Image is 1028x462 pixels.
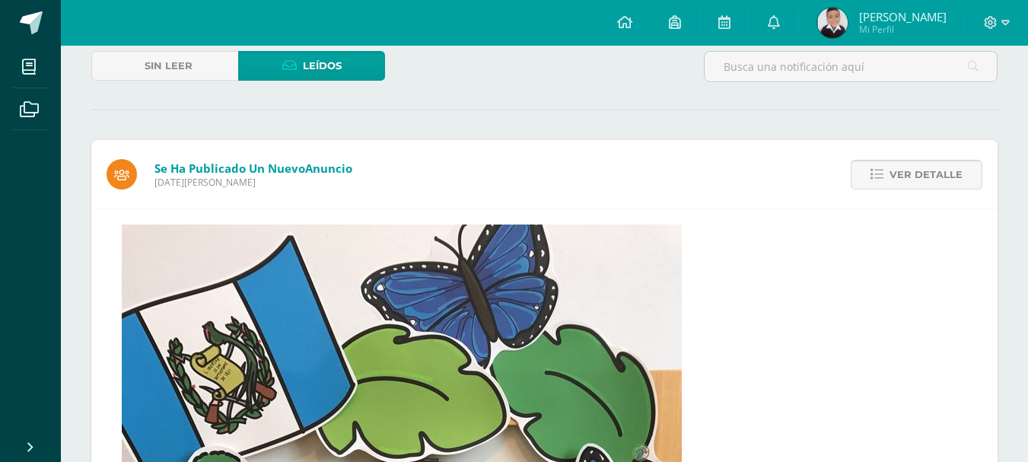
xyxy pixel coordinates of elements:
span: Mi Perfil [859,23,947,36]
span: [DATE][PERSON_NAME] [154,176,352,189]
a: Sin leer [91,51,238,81]
span: Se ha publicado un nuevo [154,161,352,176]
span: Leídos [303,52,342,80]
a: Leídos [238,51,385,81]
span: Anuncio [305,161,352,176]
input: Busca una notificación aquí [705,52,997,81]
span: Ver detalle [890,161,963,189]
span: Sin leer [145,52,193,80]
span: [PERSON_NAME] [859,9,947,24]
img: 55d1c7bdc8c5efd2f3b74631802165f1.png [817,8,848,38]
